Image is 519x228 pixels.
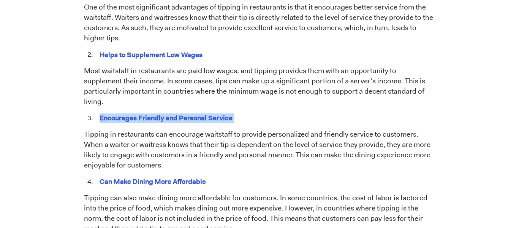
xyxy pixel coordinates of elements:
p: Tipping in restaurants can encourage waitstaff to provide personalized and friendly service to cu... [84,129,435,171]
p: Most waitstaff in restaurants are paid low wages, and tipping provides them with an opportunity t... [84,66,435,107]
mark: Encourages Friendly and Personal Service [98,112,234,124]
mark: Can Make Dining More Affordable [98,175,207,187]
mark: Helps to Supplement Low Wages [98,49,204,61]
p: One of the most significant advantages of tipping in restaurants is that it encourages better ser... [84,2,435,43]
